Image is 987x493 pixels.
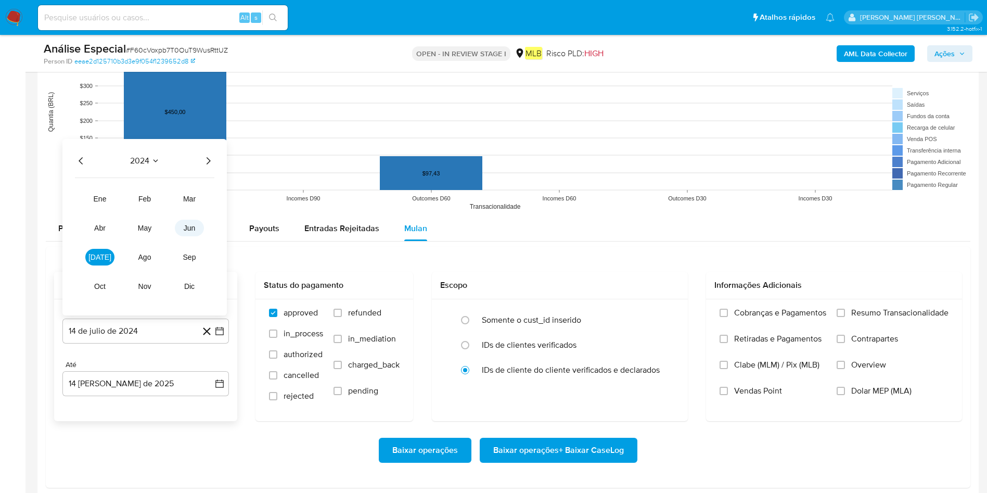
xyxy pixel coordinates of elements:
[525,47,542,59] em: MLB
[44,57,72,66] b: Person ID
[826,13,835,22] a: Notificações
[837,45,915,62] button: AML Data Collector
[74,57,195,66] a: eeae2d125710b3d3e9f054f1239652d8
[760,12,815,23] span: Atalhos rápidos
[412,46,510,61] p: OPEN - IN REVIEW STAGE I
[860,12,965,22] p: juliane.miranda@mercadolivre.com
[584,47,604,59] span: HIGH
[968,12,979,23] a: Sair
[262,10,284,25] button: search-icon
[254,12,258,22] span: s
[934,45,955,62] span: Ações
[927,45,972,62] button: Ações
[38,11,288,24] input: Pesquise usuários ou casos...
[546,48,604,59] span: Risco PLD:
[844,45,907,62] b: AML Data Collector
[126,45,228,55] span: # F60cVoxpb7T0OuT9WusRttUZ
[44,40,126,57] b: Análise Especial
[240,12,249,22] span: Alt
[947,24,982,33] span: 3.152.2-hotfix-1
